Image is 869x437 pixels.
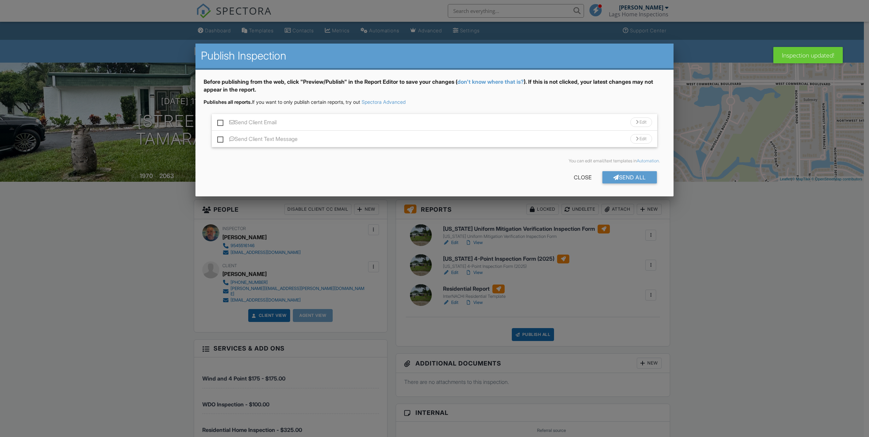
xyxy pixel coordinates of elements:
div: Before publishing from the web, click "Preview/Publish" in the Report Editor to save your changes... [204,78,665,99]
h2: Publish Inspection [201,49,668,63]
a: Automation [637,158,659,163]
strong: Publishes all reports. [204,99,252,105]
div: You can edit email/text templates in . [209,158,660,164]
label: Send Client Email [217,119,276,128]
span: If you want to only publish certain reports, try out [204,99,360,105]
div: Send All [602,171,657,183]
div: Inspection updated! [773,47,843,63]
label: Send Client Text Message [217,136,298,144]
a: Spectora Advanced [362,99,406,105]
div: Close [563,171,602,183]
div: Edit [630,134,652,144]
div: Edit [630,117,652,127]
a: don't know where that is? [457,78,524,85]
